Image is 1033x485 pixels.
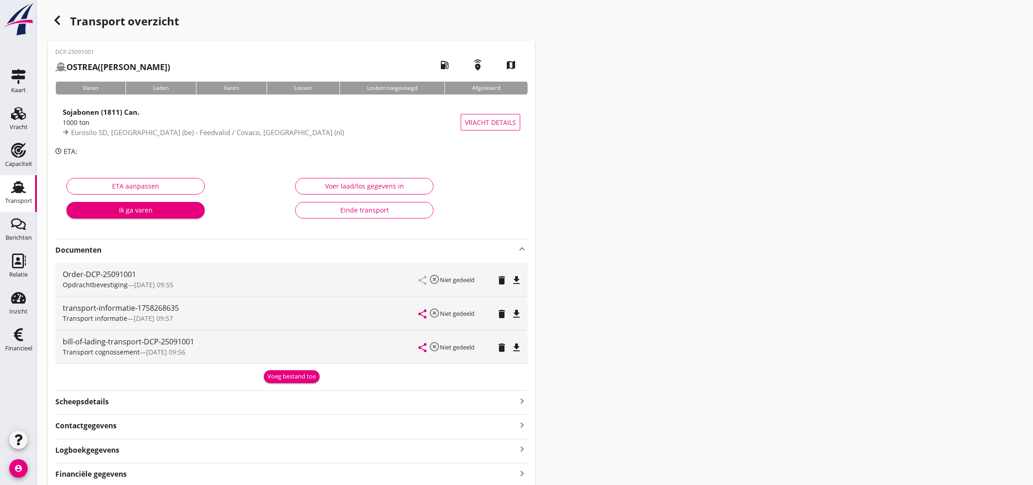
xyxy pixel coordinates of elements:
[5,161,32,167] div: Capaciteit
[63,280,419,290] div: —
[71,128,344,137] span: Eurosilo SD, [GEOGRAPHIC_DATA] (be) - Feedvalid / Covaco, [GEOGRAPHIC_DATA] (nl)
[511,342,522,353] i: file_download
[64,147,77,156] span: ETA:
[10,124,28,130] div: Vracht
[125,82,196,95] div: Laden
[417,308,428,319] i: share
[465,118,516,127] span: Vracht details
[429,308,440,319] i: highlight_off
[516,443,528,455] i: keyboard_arrow_right
[134,314,173,323] span: [DATE] 09:57
[461,114,520,130] button: Vracht details
[63,348,140,356] span: Transport cognossement
[6,235,32,241] div: Berichten
[465,52,491,78] i: emergency_share
[498,52,524,78] i: map
[432,52,457,78] i: local_gas_station
[66,202,205,219] button: Ik ga varen
[66,178,205,195] button: ETA aanpassen
[264,370,320,383] button: Voeg bestand toe
[55,469,127,479] strong: Financiële gegevens
[417,342,428,353] i: share
[295,178,433,195] button: Voer laad/los gegevens in
[429,274,440,285] i: highlight_off
[295,202,433,219] button: Einde transport
[55,82,125,95] div: Varen
[63,107,139,117] strong: Sojabonen (1811) Can.
[516,395,528,407] i: keyboard_arrow_right
[303,205,426,215] div: Einde transport
[63,347,419,357] div: —
[48,11,535,33] div: Transport overzicht
[9,308,28,314] div: Inzicht
[9,272,28,278] div: Relatie
[511,275,522,286] i: file_download
[196,82,266,95] div: Varen
[63,313,419,323] div: —
[5,198,32,204] div: Transport
[267,82,339,95] div: Lossen
[516,419,528,431] i: keyboard_arrow_right
[55,420,117,431] strong: Contactgegevens
[440,276,475,284] small: Niet gedeeld
[9,459,28,478] i: account_circle
[303,181,426,191] div: Voer laad/los gegevens in
[429,341,440,352] i: highlight_off
[63,314,127,323] span: Transport informatie
[55,245,516,255] strong: Documenten
[63,118,461,127] div: 1000 ton
[440,343,475,351] small: Niet gedeeld
[2,2,35,36] img: logo-small.a267ee39.svg
[66,61,98,72] strong: OSTREA
[496,308,507,319] i: delete
[11,87,26,93] div: Kaart
[63,269,419,280] div: Order-DCP-25091001
[74,181,197,191] div: ETA aanpassen
[511,308,522,319] i: file_download
[516,243,528,254] i: keyboard_arrow_up
[134,280,173,289] span: [DATE] 09:55
[445,82,528,95] div: Afgeleverd
[63,302,419,313] div: transport-informatie-1758268635
[496,342,507,353] i: delete
[339,82,445,95] div: Losbon toegevoegd
[55,102,528,142] a: Sojabonen (1811) Can.1000 tonEurosilo SD, [GEOGRAPHIC_DATA] (be) - Feedvalid / Covaco, [GEOGRAPHI...
[146,348,185,356] span: [DATE] 09:56
[440,309,475,318] small: Niet gedeeld
[516,467,528,479] i: keyboard_arrow_right
[5,345,32,351] div: Financieel
[74,205,197,215] div: Ik ga varen
[55,48,170,56] p: DCP-25091001
[55,396,109,407] strong: Scheepsdetails
[267,372,316,381] div: Voeg bestand toe
[63,336,419,347] div: bill-of-lading-transport-DCP-25091001
[63,280,128,289] span: Opdrachtbevestiging
[55,61,170,73] h2: ([PERSON_NAME])
[55,445,119,455] strong: Logboekgegevens
[496,275,507,286] i: delete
